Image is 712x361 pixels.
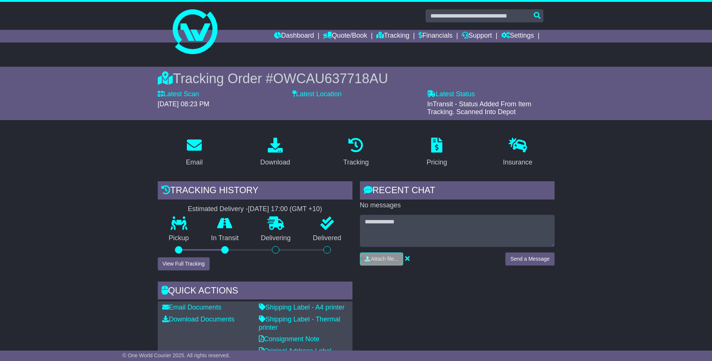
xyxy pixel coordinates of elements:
[255,135,295,170] a: Download
[158,205,352,213] div: Estimated Delivery -
[122,352,230,358] span: © One World Courier 2025. All rights reserved.
[260,157,290,167] div: Download
[274,30,314,43] a: Dashboard
[200,234,250,242] p: In Transit
[292,90,342,98] label: Latest Location
[259,335,320,343] a: Consignment Note
[360,201,555,210] p: No messages
[259,316,341,331] a: Shipping Label - Thermal printer
[158,70,555,87] div: Tracking Order #
[250,234,302,242] p: Delivering
[162,316,235,323] a: Download Documents
[323,30,367,43] a: Quote/Book
[259,347,332,355] a: Original Address Label
[302,234,352,242] p: Delivered
[498,135,537,170] a: Insurance
[158,181,352,201] div: Tracking history
[338,135,373,170] a: Tracking
[427,157,447,167] div: Pricing
[418,30,452,43] a: Financials
[158,282,352,302] div: Quick Actions
[158,90,199,98] label: Latest Scan
[259,304,345,311] a: Shipping Label - A4 printer
[427,90,475,98] label: Latest Status
[360,181,555,201] div: RECENT CHAT
[273,71,388,86] span: OWCAU637718AU
[158,234,200,242] p: Pickup
[343,157,368,167] div: Tracking
[158,257,210,270] button: View Full Tracking
[422,135,452,170] a: Pricing
[427,100,531,116] span: InTransit - Status Added From Item Tracking. Scanned Into Depot
[181,135,207,170] a: Email
[501,30,534,43] a: Settings
[505,252,554,266] button: Send a Message
[376,30,409,43] a: Tracking
[186,157,203,167] div: Email
[162,304,222,311] a: Email Documents
[462,30,492,43] a: Support
[248,205,322,213] div: [DATE] 17:00 (GMT +10)
[503,157,533,167] div: Insurance
[158,100,210,108] span: [DATE] 08:23 PM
